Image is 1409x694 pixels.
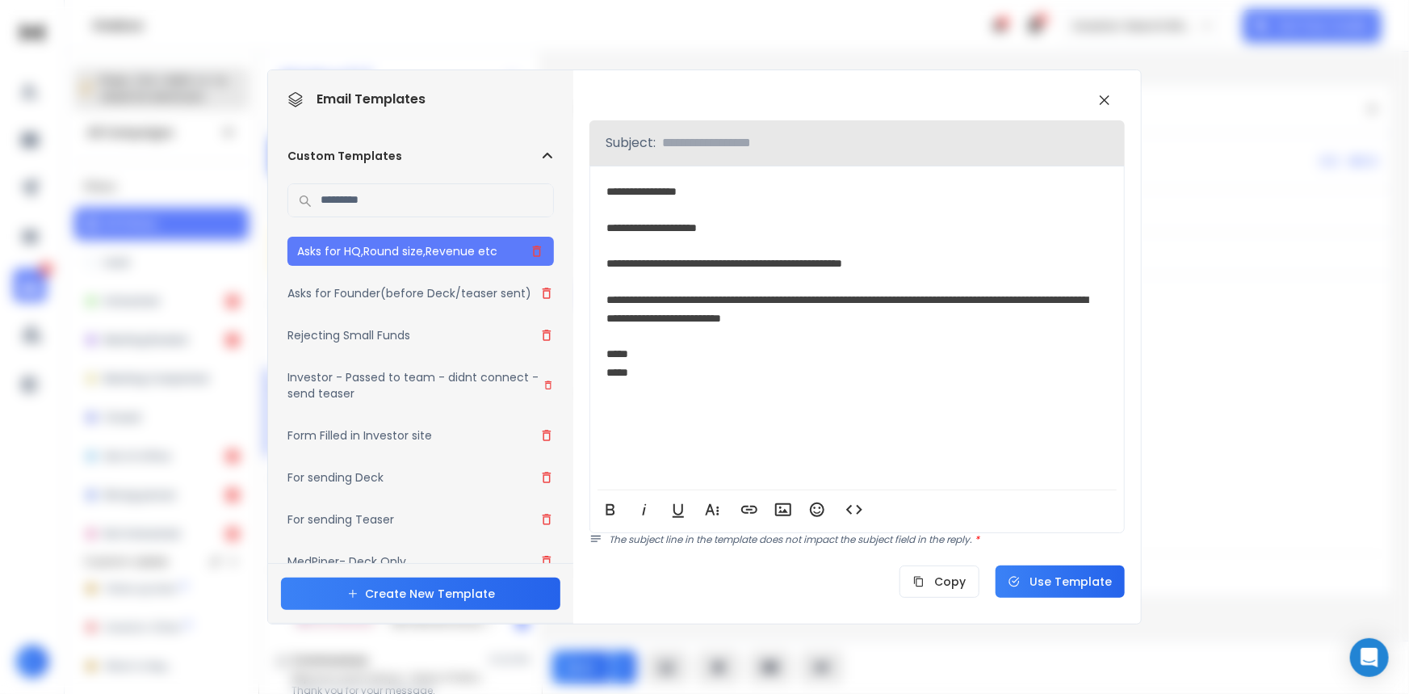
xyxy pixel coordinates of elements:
[287,369,543,402] h3: Investor - Passed to team - didnt connect - send teaser
[899,566,979,598] button: Copy
[595,494,626,526] button: Bold (Ctrl+B)
[697,494,728,526] button: More Text
[663,494,694,526] button: Underline (Ctrl+U)
[946,532,979,546] span: reply.
[1350,638,1389,677] div: Open Intercom Messenger
[606,133,656,153] p: Subject:
[609,533,1125,546] p: The subject line in the template does not impact the subject field in the
[802,494,832,526] button: Emoticons
[281,578,560,610] button: Create New Template
[734,494,765,526] button: Insert Link (Ctrl+K)
[996,566,1125,598] button: Use Template
[768,494,799,526] button: Insert Image (Ctrl+P)
[839,494,870,526] button: Code View
[629,494,660,526] button: Italic (Ctrl+I)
